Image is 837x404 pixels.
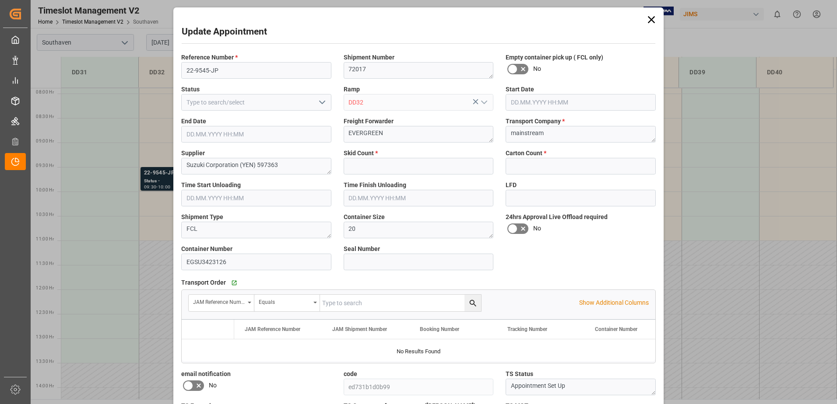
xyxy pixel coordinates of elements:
[506,53,603,62] span: Empty container pick up ( FCL only)
[259,296,310,306] div: Equals
[344,117,394,126] span: Freight Forwarder
[579,298,649,307] p: Show Additional Columns
[332,326,387,332] span: JAM Shipment Number
[506,149,546,158] span: Carton Count
[181,244,232,254] span: Container Number
[189,295,254,311] button: open menu
[344,369,357,379] span: code
[181,117,206,126] span: End Date
[595,326,637,332] span: Container Number
[182,25,267,39] h2: Update Appointment
[320,295,481,311] input: Type to search
[506,212,608,222] span: 24hrs Approval Live Offload required
[181,278,226,287] span: Transport Order
[181,181,241,190] span: Time Start Unloading
[181,158,331,174] textarea: Suzuki Corporation (YEN) 597363
[344,244,380,254] span: Seal Number
[506,126,656,143] textarea: mainstream
[245,326,300,332] span: JAM Reference Number
[254,295,320,311] button: open menu
[420,326,459,332] span: Booking Number
[344,222,494,238] textarea: 20
[344,212,385,222] span: Container Size
[193,296,245,306] div: JAM Reference Number
[181,85,200,94] span: Status
[506,369,533,379] span: TS Status
[181,212,223,222] span: Shipment Type
[344,53,394,62] span: Shipment Number
[181,149,205,158] span: Supplier
[181,94,331,111] input: Type to search/select
[344,149,378,158] span: Skid Count
[344,181,406,190] span: Time Finish Unloading
[209,381,217,390] span: No
[507,326,547,332] span: Tracking Number
[506,181,517,190] span: LFD
[506,117,565,126] span: Transport Company
[181,369,231,379] span: email notification
[506,94,656,111] input: DD.MM.YYYY HH:MM
[344,94,494,111] input: Type to search/select
[506,379,656,395] textarea: Appointment Set Up
[181,53,238,62] span: Reference Number
[533,64,541,73] span: No
[506,85,534,94] span: Start Date
[181,126,331,143] input: DD.MM.YYYY HH:MM
[181,190,331,206] input: DD.MM.YYYY HH:MM
[344,126,494,143] textarea: EVERGREEN
[464,295,481,311] button: search button
[315,96,328,109] button: open menu
[181,222,331,238] textarea: FCL
[344,190,494,206] input: DD.MM.YYYY HH:MM
[344,62,494,79] textarea: 72017
[533,224,541,233] span: No
[344,85,360,94] span: Ramp
[477,96,490,109] button: open menu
